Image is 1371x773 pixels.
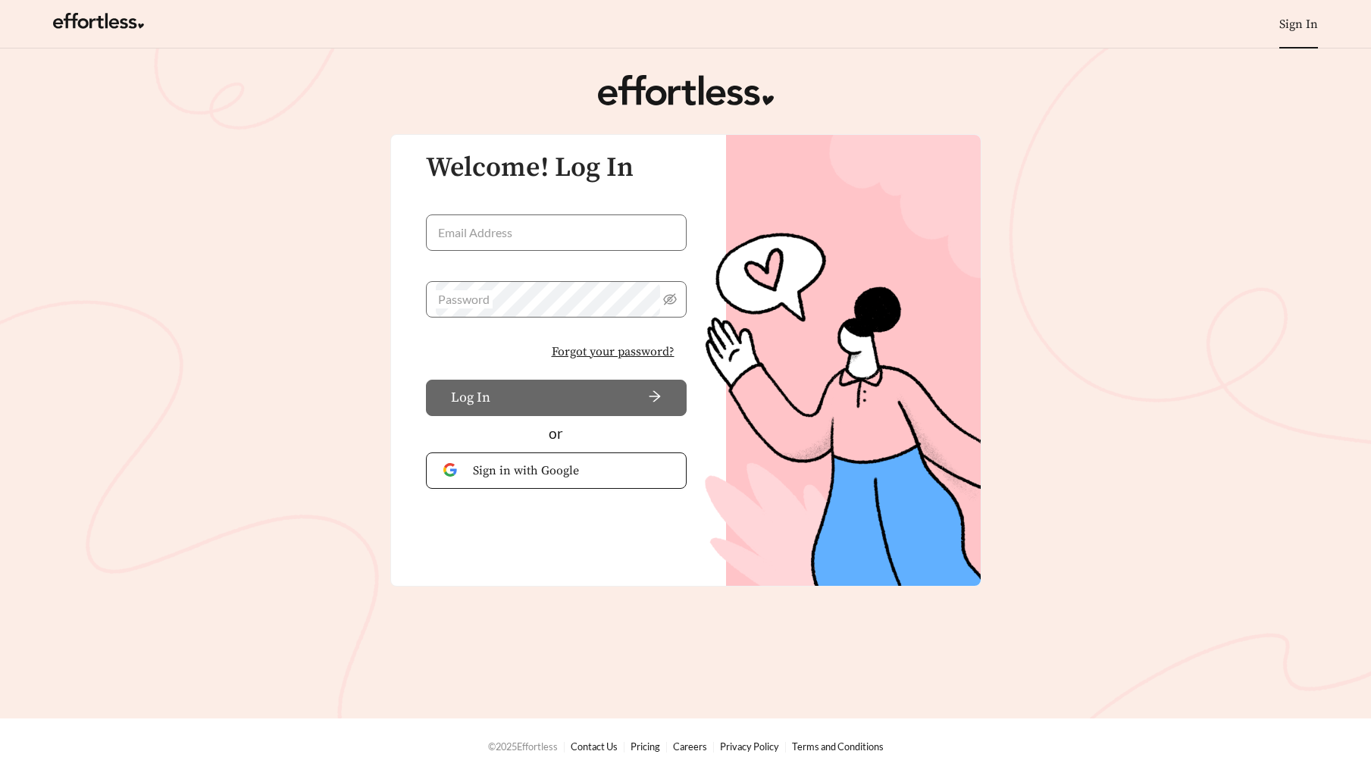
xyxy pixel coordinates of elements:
[426,380,687,416] button: Log Inarrow-right
[426,452,687,489] button: Sign in with Google
[720,740,779,753] a: Privacy Policy
[1279,17,1318,32] a: Sign In
[443,463,461,477] img: Google Authentication
[473,462,669,480] span: Sign in with Google
[792,740,884,753] a: Terms and Conditions
[663,293,677,306] span: eye-invisible
[571,740,618,753] a: Contact Us
[488,740,558,753] span: © 2025 Effortless
[426,153,687,183] h3: Welcome! Log In
[673,740,707,753] a: Careers
[540,336,687,368] button: Forgot your password?
[552,343,675,361] span: Forgot your password?
[426,423,687,445] div: or
[631,740,660,753] a: Pricing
